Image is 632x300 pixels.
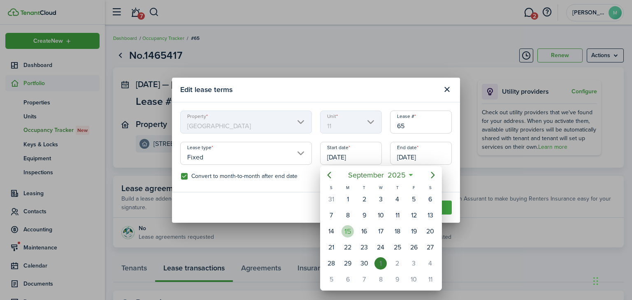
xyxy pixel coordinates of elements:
[408,241,420,254] div: Friday, September 26, 2025
[342,193,354,205] div: Monday, September 1, 2025
[424,225,437,238] div: Saturday, September 20, 2025
[358,257,370,270] div: Tuesday, September 30, 2025
[342,273,354,286] div: Monday, October 6, 2025
[408,209,420,222] div: Friday, September 12, 2025
[374,257,387,270] div: Wednesday, October 1, 2025
[358,241,370,254] div: Tuesday, September 23, 2025
[391,209,404,222] div: Thursday, September 11, 2025
[323,184,339,191] div: S
[325,241,337,254] div: Sunday, September 21, 2025
[408,225,420,238] div: Friday, September 19, 2025
[406,184,422,191] div: F
[424,209,437,222] div: Saturday, September 13, 2025
[325,209,337,222] div: Sunday, September 7, 2025
[342,241,354,254] div: Monday, September 22, 2025
[372,184,389,191] div: W
[325,257,337,270] div: Sunday, September 28, 2025
[342,209,354,222] div: Monday, September 8, 2025
[391,225,404,238] div: Thursday, September 18, 2025
[358,225,370,238] div: Tuesday, September 16, 2025
[325,193,337,205] div: Sunday, August 31, 2025
[424,257,437,270] div: Saturday, October 4, 2025
[391,273,404,286] div: Thursday, October 9, 2025
[342,257,354,270] div: Monday, September 29, 2025
[342,225,354,238] div: Today, Monday, September 15, 2025
[358,209,370,222] div: Tuesday, September 9, 2025
[343,168,411,182] mbsc-button: September2025
[374,209,387,222] div: Wednesday, September 10, 2025
[391,193,404,205] div: Thursday, September 4, 2025
[374,193,387,205] div: Wednesday, September 3, 2025
[374,241,387,254] div: Wednesday, September 24, 2025
[425,167,441,183] mbsc-button: Next page
[424,193,437,205] div: Saturday, September 6, 2025
[325,225,337,238] div: Sunday, September 14, 2025
[389,184,406,191] div: T
[424,241,437,254] div: Saturday, September 27, 2025
[374,225,387,238] div: Wednesday, September 17, 2025
[374,273,387,286] div: Wednesday, October 8, 2025
[391,241,404,254] div: Thursday, September 25, 2025
[325,273,337,286] div: Sunday, October 5, 2025
[339,184,356,191] div: M
[321,167,337,183] mbsc-button: Previous page
[424,273,437,286] div: Saturday, October 11, 2025
[386,168,407,182] span: 2025
[391,257,404,270] div: Thursday, October 2, 2025
[422,184,439,191] div: S
[408,273,420,286] div: Friday, October 10, 2025
[408,257,420,270] div: Friday, October 3, 2025
[346,168,386,182] span: September
[358,273,370,286] div: Tuesday, October 7, 2025
[356,184,372,191] div: T
[408,193,420,205] div: Friday, September 5, 2025
[358,193,370,205] div: Tuesday, September 2, 2025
